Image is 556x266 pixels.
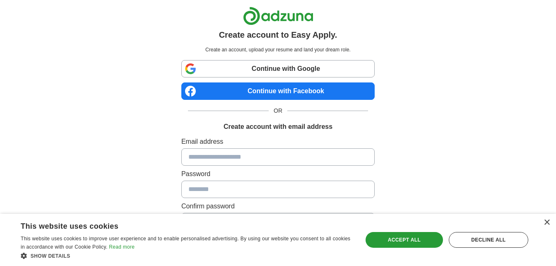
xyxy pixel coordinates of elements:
label: Email address [181,137,375,147]
img: Adzuna logo [243,7,313,25]
div: Close [544,220,550,226]
h1: Create account to Easy Apply. [219,29,337,41]
div: Decline all [449,232,528,248]
a: Continue with Google [181,60,375,77]
label: Password [181,169,375,179]
div: Show details [21,251,352,260]
span: This website uses cookies to improve user experience and to enable personalised advertising. By u... [21,236,350,250]
span: OR [269,106,287,115]
label: Confirm password [181,201,375,211]
div: This website uses cookies [21,219,332,231]
span: Show details [31,253,70,259]
h1: Create account with email address [224,122,332,132]
a: Continue with Facebook [181,82,375,100]
p: Create an account, upload your resume and land your dream role. [183,46,373,53]
div: Accept all [366,232,443,248]
a: Read more, opens a new window [109,244,135,250]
